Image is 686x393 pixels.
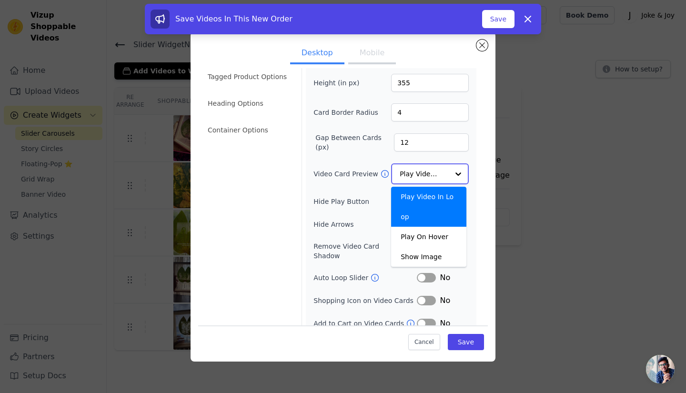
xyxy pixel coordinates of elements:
li: Heading Options [202,94,296,113]
button: Desktop [290,43,344,64]
button: Close modal [476,40,488,51]
span: No [440,318,450,329]
div: Show Image [391,247,466,267]
label: Height (in px) [313,78,365,88]
label: Hide Play Button [313,197,417,206]
label: Shopping Icon on Video Cards [313,296,417,305]
button: Save [482,10,514,28]
span: No [440,295,450,306]
label: Auto Loop Slider [313,273,370,282]
div: Play On Hover [391,227,466,247]
li: Tagged Product Options [202,67,296,86]
span: Save Videos In This New Order [175,14,293,23]
label: Add to Cart on Video Cards [313,319,406,328]
div: Play Video In Loop [391,187,466,227]
label: Card Border Radius [313,108,378,117]
span: No [440,272,450,283]
button: Mobile [348,43,396,64]
a: Open chat [646,355,675,383]
label: Video Card Preview [313,169,380,179]
label: Remove Video Card Shadow [313,242,407,261]
button: Cancel [408,334,440,350]
label: Hide Arrows [313,220,417,229]
label: Gap Between Cards (px) [315,133,394,152]
button: Save [448,334,484,350]
li: Container Options [202,121,296,140]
